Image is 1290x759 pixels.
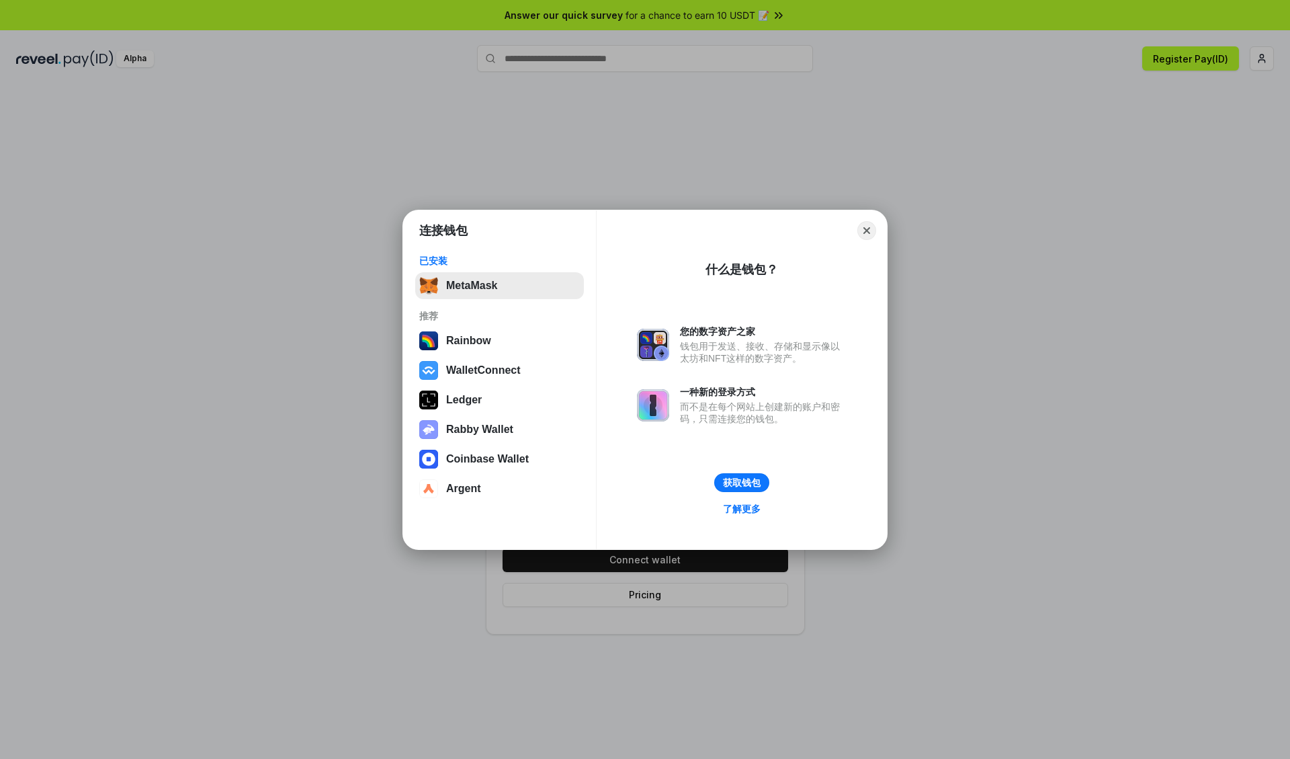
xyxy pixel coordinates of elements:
[723,477,761,489] div: 获取钱包
[419,479,438,498] img: svg+xml,%3Csvg%20width%3D%2228%22%20height%3D%2228%22%20viewBox%3D%220%200%2028%2028%22%20fill%3D...
[723,503,761,515] div: 了解更多
[419,255,580,267] div: 已安装
[419,223,468,239] h1: 连接钱包
[446,280,497,292] div: MetaMask
[705,262,778,278] div: 什么是钱包？
[419,331,438,350] img: svg+xml,%3Csvg%20width%3D%22120%22%20height%3D%22120%22%20viewBox%3D%220%200%20120%20120%22%20fil...
[419,391,438,409] img: svg+xml,%3Csvg%20xmlns%3D%22http%3A%2F%2Fwww.w3.org%2F2000%2Fsvg%22%20width%3D%2228%22%20height%3...
[680,401,847,425] div: 而不是在每个网站上创建新的账户和密码，只需连接您的钱包。
[415,387,584,413] button: Ledger
[637,329,669,361] img: svg+xml,%3Csvg%20xmlns%3D%22http%3A%2F%2Fwww.w3.org%2F2000%2Fsvg%22%20fill%3D%22none%22%20viewBox...
[446,483,481,495] div: Argent
[415,357,584,384] button: WalletConnect
[415,475,584,502] button: Argent
[419,420,438,439] img: svg+xml,%3Csvg%20xmlns%3D%22http%3A%2F%2Fwww.w3.org%2F2000%2Fsvg%22%20fill%3D%22none%22%20viewBox...
[419,310,580,322] div: 推荐
[446,453,529,465] div: Coinbase Wallet
[715,500,769,518] a: 了解更多
[415,272,584,299] button: MetaMask
[415,416,584,443] button: Rabby Wallet
[415,327,584,354] button: Rainbow
[680,340,847,364] div: 钱包用于发送、接收、存储和显示像以太坊和NFT这样的数字资产。
[415,446,584,473] button: Coinbase Wallet
[419,450,438,469] img: svg+xml,%3Csvg%20width%3D%2228%22%20height%3D%2228%22%20viewBox%3D%220%200%2028%2028%22%20fill%3D...
[446,424,513,436] div: Rabby Wallet
[446,335,491,347] div: Rainbow
[419,276,438,295] img: svg+xml,%3Csvg%20fill%3D%22none%22%20height%3D%2233%22%20viewBox%3D%220%200%2035%2033%22%20width%...
[680,386,847,398] div: 一种新的登录方式
[714,473,769,492] button: 获取钱包
[419,361,438,380] img: svg+xml,%3Csvg%20width%3D%2228%22%20height%3D%2228%22%20viewBox%3D%220%200%2028%2028%22%20fill%3D...
[857,221,876,240] button: Close
[446,394,482,406] div: Ledger
[637,389,669,422] img: svg+xml,%3Csvg%20xmlns%3D%22http%3A%2F%2Fwww.w3.org%2F2000%2Fsvg%22%20fill%3D%22none%22%20viewBox...
[446,364,521,376] div: WalletConnect
[680,325,847,337] div: 您的数字资产之家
